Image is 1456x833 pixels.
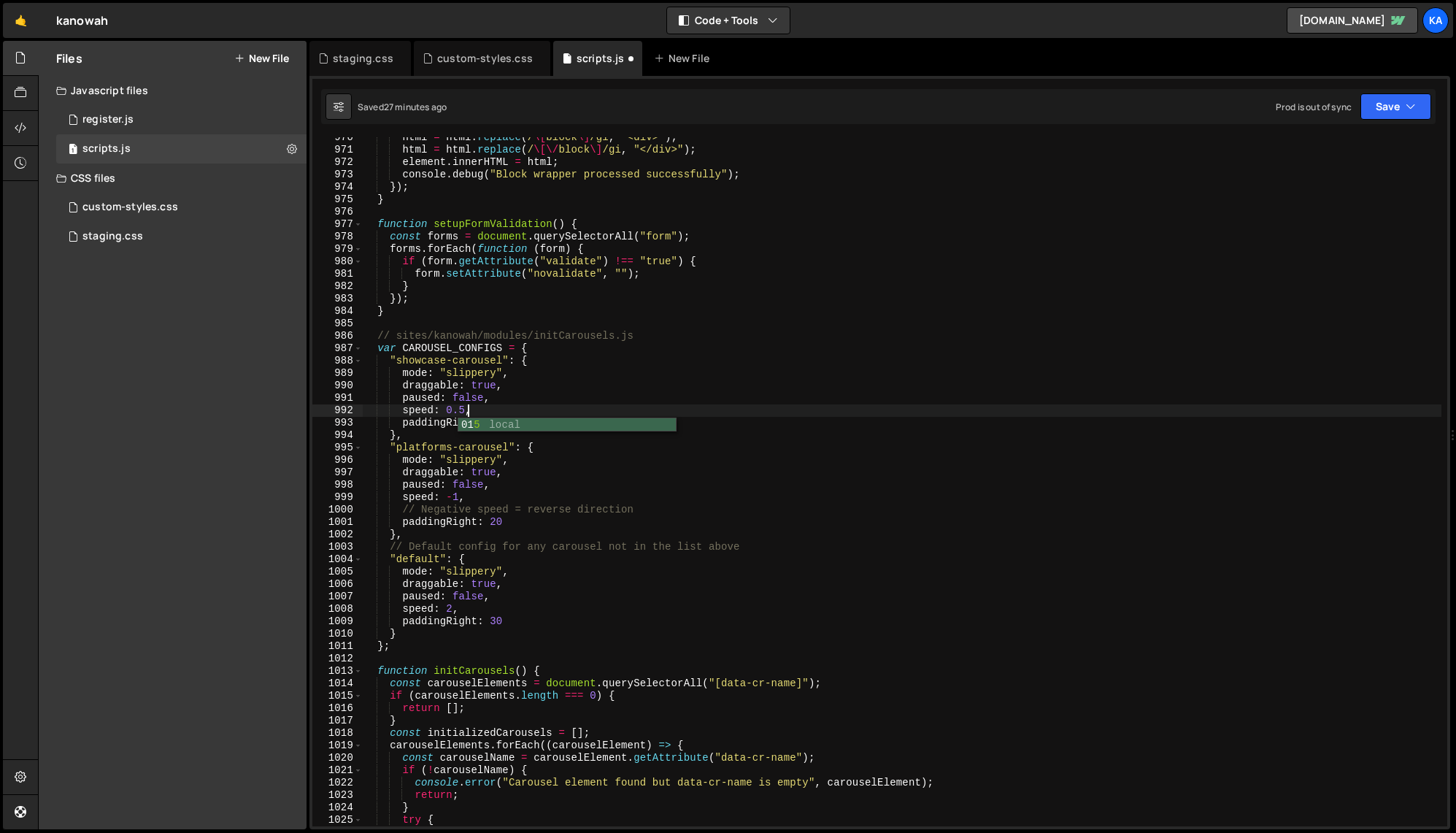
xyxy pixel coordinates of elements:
div: kanowah [56,12,108,29]
a: [DOMAIN_NAME] [1287,7,1418,34]
div: scripts.js [577,51,625,66]
div: 1008 [312,603,363,615]
div: 985 [312,318,363,330]
div: scripts.js [82,142,131,156]
div: Prod is out of sync [1276,101,1352,113]
div: 1015 [312,690,363,702]
div: 27 minutes ago [384,101,447,113]
div: 1009 [312,615,363,628]
div: 1021 [312,764,363,777]
div: 982 [312,280,363,293]
div: 1017 [312,715,363,727]
div: 979 [312,243,363,256]
button: Save [1360,93,1431,120]
div: 9382/20687.js [56,105,307,134]
div: 1010 [312,628,363,640]
div: 992 [312,404,363,417]
div: 984 [312,305,363,318]
div: 9382/20450.css [56,193,307,222]
div: custom-styles.css [82,201,178,214]
div: 989 [312,367,363,380]
div: 971 [312,144,363,156]
div: Saved [358,101,447,113]
div: CSS files [39,164,307,193]
div: 9382/24789.js [56,134,307,164]
div: 975 [312,193,363,206]
div: 1007 [312,591,363,603]
div: 976 [312,206,363,218]
div: 996 [312,454,363,467]
div: 997 [312,467,363,479]
div: 972 [312,156,363,169]
div: 978 [312,231,363,243]
div: 1002 [312,529,363,541]
div: 1025 [312,814,363,826]
a: 🤙 [3,3,39,38]
div: 1020 [312,752,363,764]
div: 1004 [312,553,363,566]
div: staging.css [82,230,143,243]
div: 1018 [312,727,363,740]
h2: Files [56,50,82,66]
div: 1003 [312,541,363,553]
div: 1024 [312,802,363,814]
div: 977 [312,218,363,231]
div: 9382/48097.css [56,222,307,251]
a: Ka [1422,7,1449,34]
div: 999 [312,491,363,504]
div: 974 [312,181,363,193]
div: 1006 [312,578,363,591]
div: 980 [312,256,363,268]
div: 1013 [312,665,363,677]
div: 1014 [312,677,363,690]
div: 991 [312,392,363,404]
div: 1022 [312,777,363,789]
div: 990 [312,380,363,392]
div: 1023 [312,789,363,802]
div: 1012 [312,653,363,665]
div: 998 [312,479,363,491]
div: 1011 [312,640,363,653]
div: 1016 [312,702,363,715]
button: Code + Tools [667,7,790,34]
div: 981 [312,268,363,280]
div: staging.css [333,51,393,66]
div: New File [654,51,715,66]
div: Javascript files [39,76,307,105]
div: 993 [312,417,363,429]
div: 1000 [312,504,363,516]
div: 973 [312,169,363,181]
div: 986 [312,330,363,342]
div: 1019 [312,740,363,752]
div: custom-styles.css [437,51,533,66]
div: 970 [312,131,363,144]
div: 995 [312,442,363,454]
div: register.js [82,113,134,126]
div: 983 [312,293,363,305]
span: 1 [69,145,77,156]
div: 987 [312,342,363,355]
div: 1005 [312,566,363,578]
div: 1001 [312,516,363,529]
div: 994 [312,429,363,442]
button: New File [234,53,289,64]
div: 988 [312,355,363,367]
